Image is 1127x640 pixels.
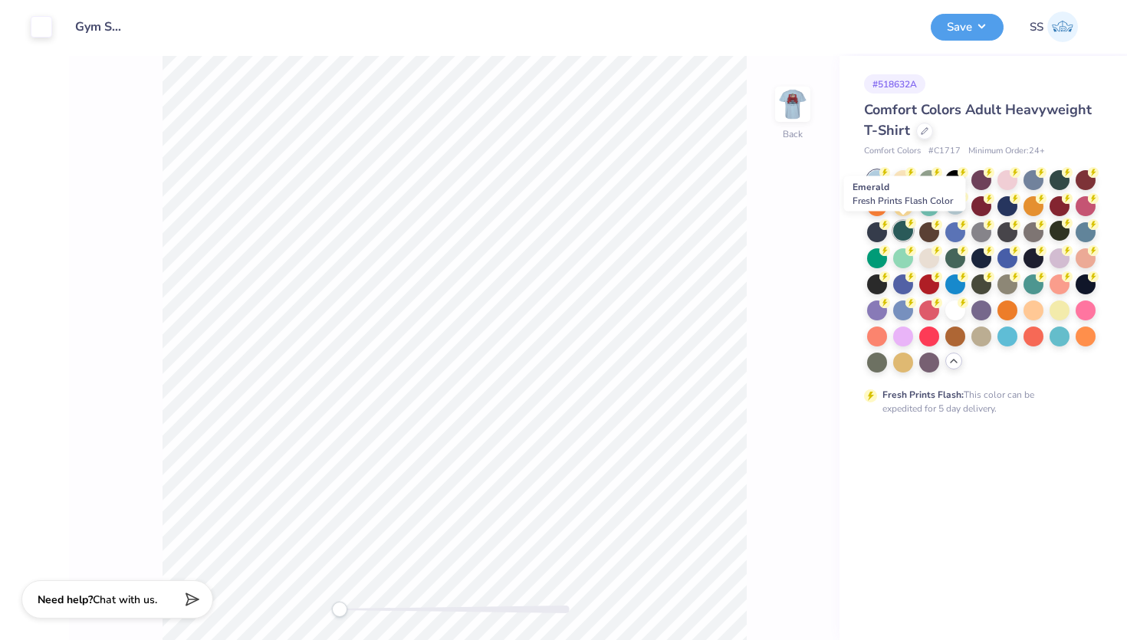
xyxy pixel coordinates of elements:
span: SS [1030,18,1043,36]
img: Back [777,89,808,120]
strong: Fresh Prints Flash: [882,389,964,401]
img: Siddhant Singh [1047,11,1078,42]
span: Fresh Prints Flash Color [853,195,953,207]
div: # 518632A [864,74,925,94]
strong: Need help? [38,592,93,607]
span: Minimum Order: 24 + [968,145,1045,158]
span: Comfort Colors Adult Heavyweight T-Shirt [864,100,1092,139]
div: This color can be expedited for 5 day delivery. [882,388,1071,415]
div: Back [783,127,803,141]
button: Save [931,14,1004,41]
div: Emerald [844,176,966,212]
span: Comfort Colors [864,145,921,158]
input: Untitled Design [64,11,139,42]
span: Chat with us. [93,592,157,607]
span: # C1717 [928,145,961,158]
a: SS [1023,11,1085,42]
div: Accessibility label [332,602,347,617]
